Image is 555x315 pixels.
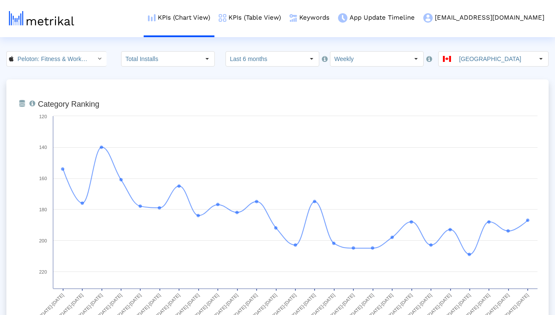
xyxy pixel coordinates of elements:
[92,52,107,66] div: Select
[338,13,347,23] img: app-update-menu-icon.png
[39,114,47,119] text: 120
[39,207,47,212] text: 180
[39,269,47,274] text: 220
[39,176,47,181] text: 160
[38,100,99,108] tspan: Category Ranking
[39,145,47,150] text: 140
[289,14,297,22] img: keywords.png
[219,14,226,22] img: kpi-table-menu-icon.png
[39,238,47,243] text: 200
[148,14,156,21] img: kpi-chart-menu-icon.png
[423,13,433,23] img: my-account-menu-icon.png
[534,52,548,66] div: Select
[9,11,74,26] img: metrical-logo-light.png
[304,52,319,66] div: Select
[409,52,423,66] div: Select
[200,52,214,66] div: Select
